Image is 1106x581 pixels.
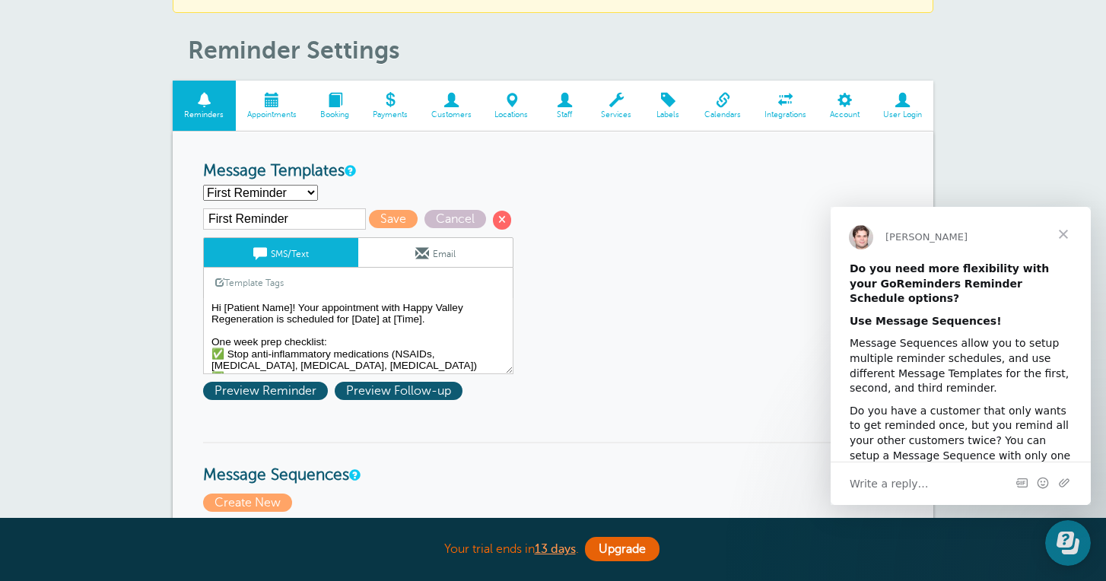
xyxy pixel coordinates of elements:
[427,110,475,119] span: Customers
[369,210,418,228] span: Save
[535,542,576,556] a: 13 days
[871,81,933,132] a: User Login
[361,81,419,132] a: Payments
[335,382,462,400] span: Preview Follow-up
[243,110,301,119] span: Appointments
[761,110,811,119] span: Integrations
[349,470,358,480] a: Message Sequences allow you to setup multiple reminder schedules that can use different Message T...
[309,81,361,132] a: Booking
[236,81,309,132] a: Appointments
[1045,520,1091,566] iframe: Resource center
[693,81,753,132] a: Calendars
[491,110,532,119] span: Locations
[590,81,644,132] a: Services
[483,81,540,132] a: Locations
[651,110,685,119] span: Labels
[203,298,513,374] textarea: Hi [Patient Name]! Your appointment with Happy Valley Regeneration is scheduled for [Date] at [Ti...
[358,238,513,267] a: Email
[173,533,933,566] div: Your trial ends in .
[204,238,358,267] a: SMS/Text
[203,384,335,398] a: Preview Reminder
[203,162,903,181] h3: Message Templates
[540,81,590,132] a: Staff
[188,36,933,65] h1: Reminder Settings
[818,81,871,132] a: Account
[203,208,366,230] input: Template Name
[424,212,493,226] a: Cancel
[585,537,659,561] a: Upgrade
[369,212,424,226] a: Save
[316,110,354,119] span: Booking
[701,110,745,119] span: Calendars
[203,442,903,485] h3: Message Sequences
[180,110,228,119] span: Reminders
[203,494,292,512] span: Create New
[879,110,926,119] span: User Login
[419,81,483,132] a: Customers
[204,268,295,297] a: Template Tags
[825,110,863,119] span: Account
[644,81,693,132] a: Labels
[368,110,412,119] span: Payments
[597,110,636,119] span: Services
[424,210,486,228] span: Cancel
[335,384,466,398] a: Preview Follow-up
[203,496,296,510] a: Create New
[548,110,582,119] span: Staff
[203,382,328,400] span: Preview Reminder
[753,81,818,132] a: Integrations
[831,207,1091,505] iframe: Intercom live chat message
